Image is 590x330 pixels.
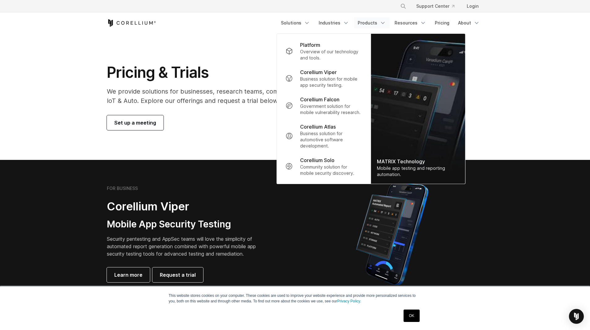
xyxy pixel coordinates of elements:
h1: Pricing & Trials [107,63,354,82]
p: We provide solutions for businesses, research teams, community individuals, and IoT & Auto. Explo... [107,87,354,105]
a: Corellium Home [107,19,156,27]
a: Corellium Falcon Government solution for mobile vulnerability research. [280,92,367,119]
a: About [454,17,483,29]
p: Corellium Solo [300,156,334,164]
img: Matrix_WebNav_1x [371,34,465,184]
h3: Mobile App Security Testing [107,218,265,230]
img: Corellium MATRIX automated report on iPhone showing app vulnerability test results across securit... [346,180,439,288]
p: Business solution for automotive software development. [300,130,362,149]
div: Mobile app testing and reporting automation. [377,165,459,178]
p: Corellium Atlas [300,123,336,130]
p: This website stores cookies on your computer. These cookies are used to improve your website expe... [169,293,422,304]
div: Navigation Menu [393,1,483,12]
a: Learn more [107,267,150,282]
p: Government solution for mobile vulnerability research. [300,103,362,116]
a: Platform Overview of our technology and tools. [280,37,367,65]
p: Corellium Viper [300,68,337,76]
a: Industries [315,17,353,29]
a: Login [462,1,483,12]
span: Set up a meeting [114,119,156,126]
div: MATRIX Technology [377,158,459,165]
p: Security pentesting and AppSec teams will love the simplicity of automated report generation comb... [107,235,265,257]
div: Open Intercom Messenger [569,309,584,324]
a: Support Center [411,1,459,12]
p: Community solution for mobile security discovery. [300,164,362,176]
a: Request a trial [152,267,203,282]
a: Pricing [431,17,453,29]
p: Business solution for mobile app security testing. [300,76,362,88]
a: Products [354,17,390,29]
h2: Corellium Viper [107,200,265,213]
div: Navigation Menu [277,17,483,29]
h6: FOR BUSINESS [107,186,138,191]
span: Learn more [114,271,142,279]
button: Search [398,1,409,12]
p: Overview of our technology and tools. [300,49,362,61]
a: Resources [391,17,430,29]
a: MATRIX Technology Mobile app testing and reporting automation. [371,34,465,184]
a: Corellium Viper Business solution for mobile app security testing. [280,65,367,92]
span: Request a trial [160,271,196,279]
a: Set up a meeting [107,115,164,130]
a: Corellium Atlas Business solution for automotive software development. [280,119,367,153]
a: Solutions [277,17,314,29]
a: OK [404,310,419,322]
a: Privacy Policy. [337,299,361,303]
p: Corellium Falcon [300,96,339,103]
a: Corellium Solo Community solution for mobile security discovery. [280,153,367,180]
p: Platform [300,41,320,49]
